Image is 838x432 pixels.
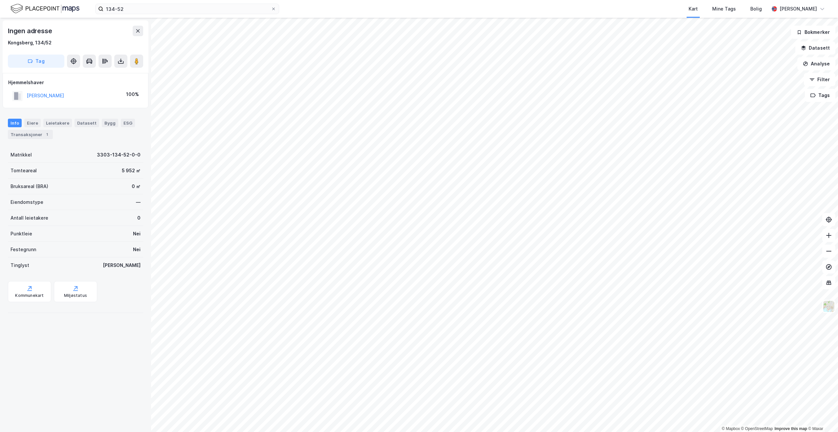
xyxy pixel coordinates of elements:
div: Tomteareal [11,167,37,175]
a: OpenStreetMap [741,426,773,431]
div: ESG [121,119,135,127]
input: Søk på adresse, matrikkel, gårdeiere, leietakere eller personer [103,4,271,14]
div: Hjemmelshaver [8,79,143,86]
button: Datasett [795,41,835,55]
button: Analyse [797,57,835,70]
a: Improve this map [775,426,807,431]
div: Kongsberg, 134/52 [8,39,52,47]
div: Leietakere [43,119,72,127]
img: Z [823,300,835,313]
button: Tag [8,55,64,68]
div: Kart [689,5,698,13]
div: — [136,198,141,206]
button: Filter [804,73,835,86]
iframe: Chat Widget [805,400,838,432]
div: Kommunekart [15,293,44,298]
div: Antall leietakere [11,214,48,222]
div: Datasett [75,119,99,127]
div: 3303-134-52-0-0 [97,151,141,159]
div: Info [8,119,22,127]
img: logo.f888ab2527a4732fd821a326f86c7f29.svg [11,3,79,14]
div: Nei [133,230,141,238]
div: Mine Tags [712,5,736,13]
div: 100% [126,90,139,98]
div: [PERSON_NAME] [780,5,817,13]
div: Bruksareal (BRA) [11,182,48,190]
div: Eiere [24,119,41,127]
div: Nei [133,246,141,253]
button: Tags [805,89,835,102]
div: Eiendomstype [11,198,43,206]
div: Miljøstatus [64,293,87,298]
div: 1 [44,131,50,138]
div: [PERSON_NAME] [103,261,141,269]
button: Bokmerker [791,26,835,39]
div: 0 ㎡ [132,182,141,190]
div: Transaksjoner [8,130,53,139]
div: Matrikkel [11,151,32,159]
div: Ingen adresse [8,26,53,36]
div: 5 952 ㎡ [122,167,141,175]
div: Festegrunn [11,246,36,253]
a: Mapbox [722,426,740,431]
div: Tinglyst [11,261,29,269]
div: 0 [137,214,141,222]
div: Bygg [102,119,118,127]
div: Bolig [750,5,762,13]
div: Punktleie [11,230,32,238]
div: Kontrollprogram for chat [805,400,838,432]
